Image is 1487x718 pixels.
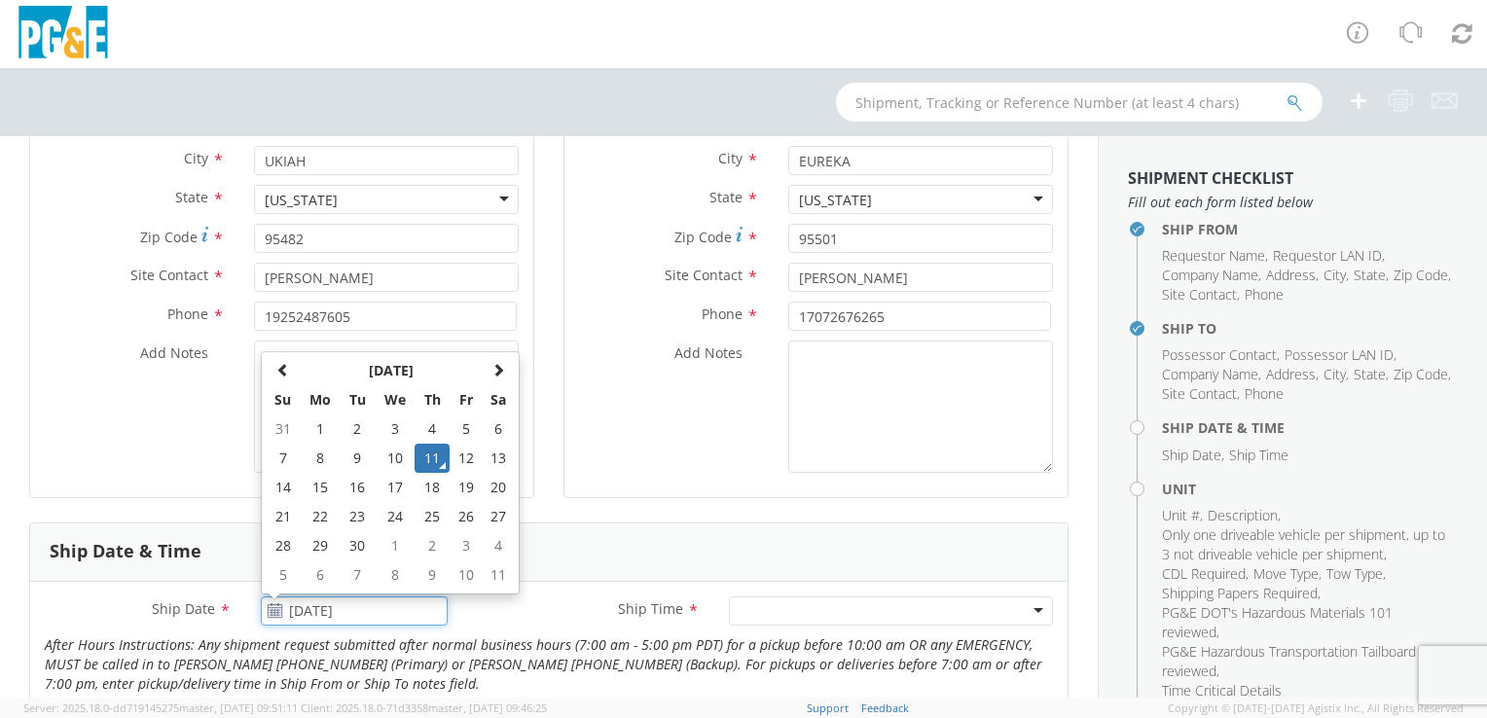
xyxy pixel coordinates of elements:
th: Fr [450,385,483,414]
span: Move Type [1253,564,1319,583]
td: 19 [450,473,483,502]
li: , [1253,564,1322,584]
td: 13 [482,444,515,473]
td: 20 [482,473,515,502]
li: , [1162,384,1240,404]
li: , [1324,266,1349,285]
span: Company Name [1162,365,1258,383]
li: , [1162,365,1261,384]
li: , [1394,365,1451,384]
td: 4 [415,414,449,444]
td: 17 [375,473,416,502]
th: Sa [482,385,515,414]
td: 23 [341,502,375,531]
td: 14 [266,473,300,502]
span: Address [1266,365,1316,383]
span: Zip Code [140,228,198,246]
th: Th [415,385,449,414]
h4: Ship To [1162,321,1458,336]
td: 5 [450,414,483,444]
li: , [1208,506,1281,525]
span: Zip Code [674,228,732,246]
td: 30 [341,531,375,560]
span: Company Name [1162,266,1258,284]
i: After Hours Instructions: Any shipment request submitted after normal business hours (7:00 am - 5... [45,635,1042,693]
span: City [1324,266,1346,284]
h4: Unit [1162,482,1458,496]
li: , [1162,525,1453,564]
span: Site Contact [1162,384,1237,403]
h4: Ship From [1162,222,1458,236]
li: , [1354,365,1389,384]
span: Address [1266,266,1316,284]
td: 7 [341,560,375,590]
td: 22 [300,502,341,531]
span: Add Notes [140,343,208,362]
span: Ship Date [1162,446,1221,464]
th: We [375,385,416,414]
td: 2 [415,531,449,560]
td: 4 [482,531,515,560]
span: Site Contact [665,266,743,284]
td: 2 [341,414,375,444]
li: , [1266,365,1319,384]
span: Server: 2025.18.0-dd719145275 [23,700,298,715]
th: Su [266,385,300,414]
div: [US_STATE] [265,191,338,210]
span: Phone [1245,384,1284,403]
span: Phone [1245,285,1284,304]
th: Mo [300,385,341,414]
h4: Ship Date & Time [1162,420,1458,435]
span: City [718,149,743,167]
li: , [1324,365,1349,384]
input: Shipment, Tracking or Reference Number (at least 4 chars) [836,83,1323,122]
span: Time Critical Details [1162,681,1282,700]
strong: Shipment Checklist [1128,167,1293,189]
td: 28 [266,531,300,560]
td: 25 [415,502,449,531]
span: master, [DATE] 09:51:11 [179,700,298,715]
a: Support [807,700,849,715]
li: , [1162,285,1240,305]
span: Phone [702,305,743,323]
span: Requestor LAN ID [1273,246,1382,265]
td: 31 [266,414,300,444]
span: Possessor LAN ID [1285,345,1394,364]
td: 3 [450,531,483,560]
td: 27 [482,502,515,531]
span: Shipping Papers Required [1162,584,1318,602]
li: , [1162,266,1261,285]
li: , [1162,506,1203,525]
span: Fill out each form listed below [1128,193,1458,212]
li: , [1162,446,1224,465]
td: 9 [341,444,375,473]
th: Tu [341,385,375,414]
span: Possessor Contact [1162,345,1277,364]
td: 10 [375,444,416,473]
h3: Ship Date & Time [50,542,201,561]
td: 8 [300,444,341,473]
span: Unit # [1162,506,1200,524]
span: CDL Required [1162,564,1246,583]
td: 15 [300,473,341,502]
span: PG&E Hazardous Transportation Tailboard reviewed [1162,642,1416,680]
span: State [1354,266,1386,284]
span: State [1354,365,1386,383]
td: 7 [266,444,300,473]
img: pge-logo-06675f144f4cfa6a6814.png [15,6,112,63]
span: master, [DATE] 09:46:25 [428,700,547,715]
span: Only one driveable vehicle per shipment, up to 3 not driveable vehicle per shipment [1162,525,1445,563]
span: Phone [167,305,208,323]
td: 6 [482,414,515,444]
td: 3 [375,414,416,444]
span: City [184,149,208,167]
li: , [1266,266,1319,285]
td: 8 [375,560,416,590]
span: Requestor Name [1162,246,1265,265]
li: , [1162,246,1268,266]
span: Site Contact [130,266,208,284]
td: 1 [375,531,416,560]
span: PG&E DOT's Hazardous Materials 101 reviewed [1162,603,1393,641]
li: , [1162,584,1321,603]
span: Ship Time [618,599,683,618]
